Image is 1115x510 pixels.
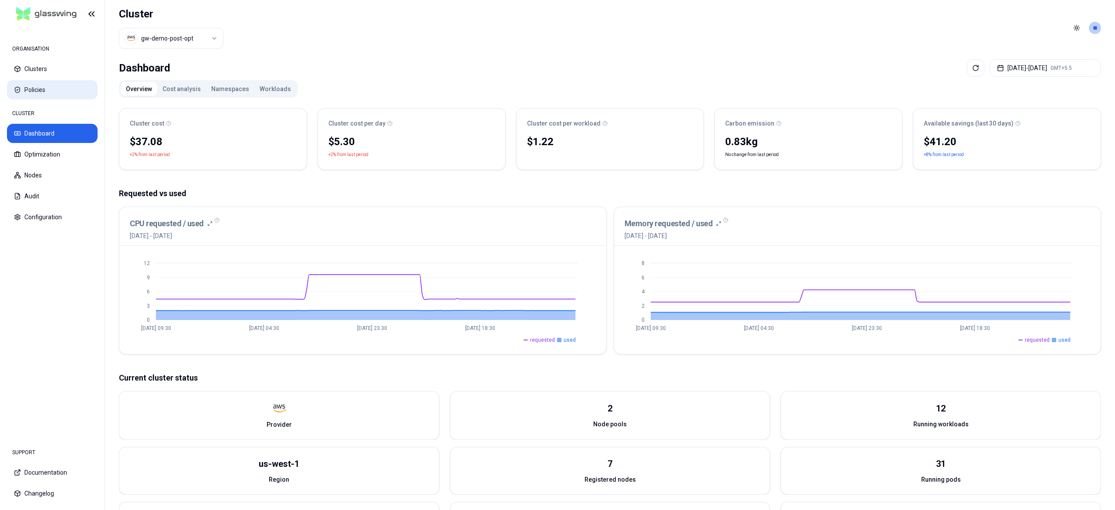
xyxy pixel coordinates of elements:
div: us-west-1 [259,458,299,470]
tspan: [DATE] 04:30 [249,325,279,331]
span: Region [269,475,289,484]
tspan: 9 [147,275,150,281]
tspan: 0 [642,317,645,323]
tspan: [DATE] 23:30 [851,325,882,331]
div: SUPPORT [7,444,98,461]
div: 31 [936,458,946,470]
div: No change from last period [715,133,902,170]
span: [DATE] - [DATE] [130,231,213,240]
img: aws [127,34,135,43]
div: Cluster cost per day [328,119,495,128]
span: Node pools [593,420,627,428]
button: Audit [7,187,98,206]
tspan: [DATE] 23:30 [357,325,387,331]
button: Clusters [7,59,98,78]
p: +8% from last period [924,150,964,159]
tspan: 8 [642,260,645,266]
tspan: 12 [144,260,150,266]
button: Policies [7,80,98,99]
img: GlassWing [13,4,80,24]
tspan: [DATE] 18:30 [960,325,990,331]
div: 2 [608,402,612,415]
div: Available savings (last 30 days) [924,119,1090,128]
span: Running pods [921,475,961,484]
span: requested [1025,337,1050,343]
p: +2% from last period [130,150,170,159]
tspan: 2 [642,303,645,309]
span: used [1058,337,1071,343]
p: Requested vs used [119,187,1101,200]
button: Optimization [7,145,98,164]
div: 7 [608,458,612,470]
span: Registered nodes [585,475,636,484]
p: +2% from last period [328,150,368,159]
tspan: 6 [147,289,150,295]
span: used [564,337,576,343]
button: Configuration [7,207,98,227]
tspan: 6 [642,275,645,281]
button: Documentation [7,463,98,482]
tspan: 0 [147,317,150,323]
tspan: [DATE] 09:30 [141,325,171,331]
div: Dashboard [119,59,170,77]
div: gw-demo-post-opt [141,34,193,43]
button: Overview [121,82,157,96]
div: Carbon emission [725,119,892,128]
tspan: [DATE] 09:30 [635,325,666,331]
div: 0.83 kg [725,135,892,149]
div: $37.08 [130,135,296,149]
button: Cost analysis [157,82,206,96]
div: $41.20 [924,135,1090,149]
div: 12 [936,402,946,415]
span: Provider [267,420,292,429]
div: CLUSTER [7,105,98,122]
button: Select a value [119,28,223,49]
button: Dashboard [7,124,98,143]
tspan: [DATE] 04:30 [743,325,774,331]
div: Cluster cost per workload [527,119,693,128]
span: Running workloads [913,420,969,428]
span: requested [530,337,555,343]
span: [DATE] - [DATE] [625,231,722,240]
div: ORGANISATION [7,40,98,58]
h3: CPU requested / used [130,218,204,230]
div: Cluster cost [130,119,296,128]
h3: Memory requested / used [625,218,713,230]
span: GMT+5.5 [1051,65,1072,71]
div: $1.22 [527,135,693,149]
button: Nodes [7,166,98,185]
tspan: 4 [642,289,645,295]
div: $5.30 [328,135,495,149]
p: Current cluster status [119,372,1101,384]
button: Namespaces [206,82,254,96]
h1: Cluster [119,7,223,21]
button: Changelog [7,484,98,503]
tspan: [DATE] 18:30 [465,325,495,331]
button: [DATE]-[DATE]GMT+5.5 [990,59,1101,77]
tspan: 3 [147,303,150,309]
img: aws [273,402,286,415]
button: Workloads [254,82,296,96]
